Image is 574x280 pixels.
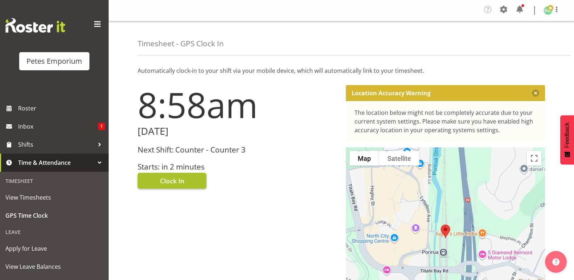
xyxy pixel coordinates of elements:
h1: 8:58am [138,85,337,124]
h3: Next Shift: Counter - Counter 3 [138,146,337,154]
span: View Timesheets [5,192,103,203]
span: Inbox [18,121,98,132]
span: Roster [18,103,105,114]
h3: Starts: in 2 minutes [138,163,337,171]
button: Show satellite imagery [379,151,419,166]
span: Feedback [564,122,570,148]
div: Leave [2,225,107,239]
button: Clock In [138,173,206,189]
p: Automatically clock-in to your shift via your mobile device, which will automatically link to you... [138,66,545,75]
button: Toggle fullscreen view [527,151,541,166]
div: Timesheet [2,174,107,188]
span: 1 [98,123,105,130]
img: help-xxl-2.png [552,258,560,266]
button: Feedback - Show survey [560,115,574,164]
span: Shifts [18,139,94,150]
span: Clock In [160,176,184,185]
button: Show street map [349,151,379,166]
img: Rosterit website logo [5,18,65,33]
h4: Timesheet - GPS Clock In [138,39,224,48]
span: GPS Time Clock [5,210,103,221]
span: Time & Attendance [18,157,94,168]
a: View Leave Balances [2,258,107,276]
button: Close message [532,89,539,97]
span: View Leave Balances [5,261,103,272]
a: View Timesheets [2,188,107,206]
h2: [DATE] [138,126,337,137]
a: GPS Time Clock [2,206,107,225]
div: The location below might not be completely accurate due to your current system settings. Please m... [355,108,537,134]
p: Location Accuracy Warning [352,89,431,97]
div: Petes Emporium [26,56,82,67]
img: david-mcauley697.jpg [544,6,552,15]
a: Apply for Leave [2,239,107,258]
span: Apply for Leave [5,243,103,254]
